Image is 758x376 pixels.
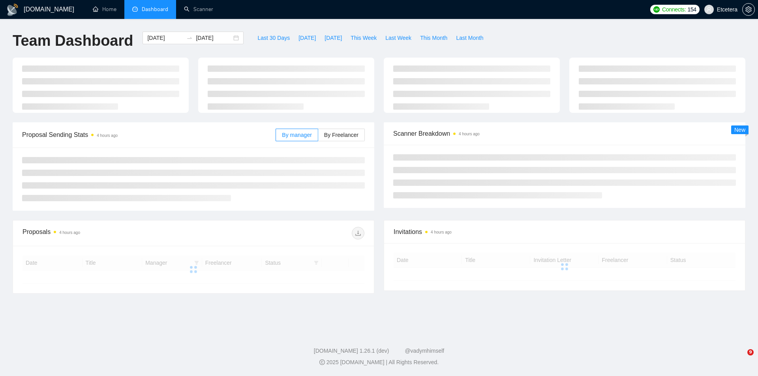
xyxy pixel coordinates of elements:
span: 154 [687,5,696,14]
button: Last Month [452,32,488,44]
span: to [186,35,193,41]
span: swap-right [186,35,193,41]
span: user [706,7,712,12]
span: Last Month [456,34,483,42]
span: copyright [319,359,325,365]
button: Last 30 Days [253,32,294,44]
a: setting [742,6,755,13]
span: Last 30 Days [257,34,290,42]
span: Scanner Breakdown [393,129,736,138]
button: setting [742,3,755,16]
span: This Week [351,34,377,42]
span: dashboard [132,6,138,12]
span: [DATE] [298,34,316,42]
button: [DATE] [320,32,346,44]
span: setting [743,6,754,13]
span: By manager [282,132,311,138]
time: 4 hours ago [431,230,452,234]
span: New [734,127,745,133]
span: [DATE] [325,34,342,42]
span: Connects: [662,5,686,14]
input: End date [196,34,232,42]
a: [DOMAIN_NAME] 1.26.1 (dev) [314,348,389,354]
a: searchScanner [184,6,213,13]
span: By Freelancer [324,132,358,138]
h1: Team Dashboard [13,32,133,50]
time: 4 hours ago [97,133,118,138]
span: Invitations [394,227,735,237]
button: This Week [346,32,381,44]
button: This Month [416,32,452,44]
span: 9 [747,349,754,355]
button: Last Week [381,32,416,44]
a: @vadymhimself [405,348,444,354]
button: [DATE] [294,32,320,44]
div: Proposals [23,227,193,239]
span: Proposal Sending Stats [22,130,276,140]
div: 2025 [DOMAIN_NAME] | All Rights Reserved. [6,358,752,367]
img: upwork-logo.png [653,6,660,13]
time: 4 hours ago [59,230,80,235]
img: logo [6,4,19,16]
span: Last Week [385,34,411,42]
a: homeHome [93,6,116,13]
span: This Month [420,34,447,42]
time: 4 hours ago [459,132,480,136]
iframe: Intercom live chat [731,349,750,368]
input: Start date [147,34,183,42]
span: Dashboard [142,6,168,13]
